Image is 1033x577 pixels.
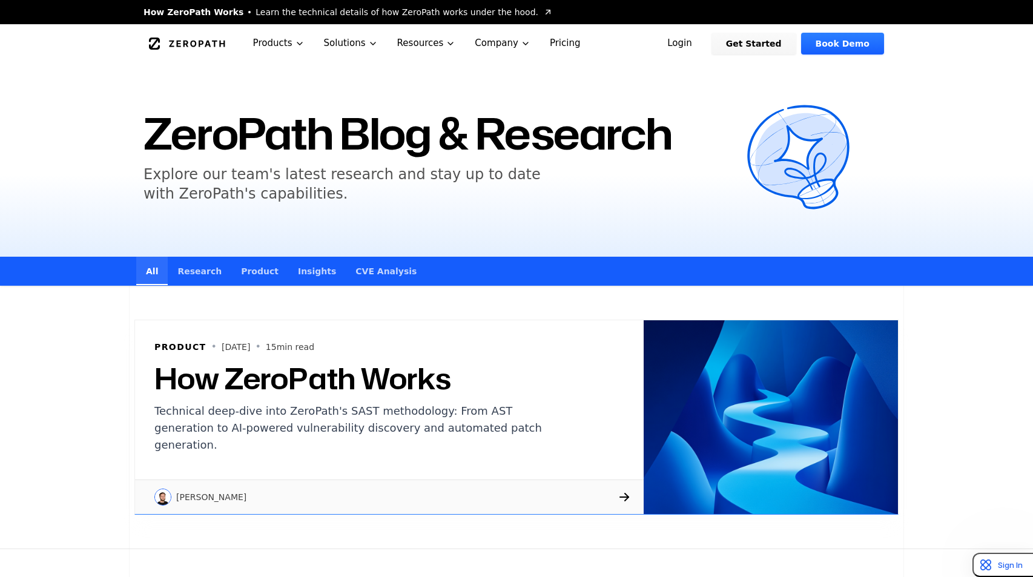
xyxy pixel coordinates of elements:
button: Company [465,24,540,62]
h5: Explore our team's latest research and stay up to date with ZeroPath's capabilities. [144,165,550,203]
h6: Product [154,341,206,353]
img: How ZeroPath Works [644,320,898,514]
span: Learn the technical details of how ZeroPath works under the hood. [256,6,538,18]
span: How ZeroPath Works [144,6,243,18]
p: [DATE] [222,341,250,353]
a: Product [231,257,288,285]
a: Login [653,33,707,54]
p: 15 min read [266,341,314,353]
a: Book Demo [801,33,884,54]
a: CVE Analysis [346,257,426,285]
h1: ZeroPath Blog & Research [144,111,731,155]
a: How ZeroPath WorksProduct•[DATE]•15min readHow ZeroPath WorksTechnical deep-dive into ZeroPath's ... [130,315,903,519]
button: Products [243,24,314,62]
span: • [211,340,217,354]
a: Research [168,257,231,285]
h2: How ZeroPath Works [154,364,561,393]
p: [PERSON_NAME] [176,491,246,503]
a: Get Started [711,33,796,54]
a: Pricing [540,24,590,62]
p: Technical deep-dive into ZeroPath's SAST methodology: From AST generation to AI-powered vulnerabi... [154,403,561,453]
a: How ZeroPath WorksLearn the technical details of how ZeroPath works under the hood. [144,6,553,18]
button: Resources [388,24,466,62]
a: Insights [288,257,346,285]
a: All [136,257,168,285]
span: • [255,340,260,354]
button: Solutions [314,24,388,62]
img: Raphael Karger [154,489,171,506]
nav: Global [129,24,904,62]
